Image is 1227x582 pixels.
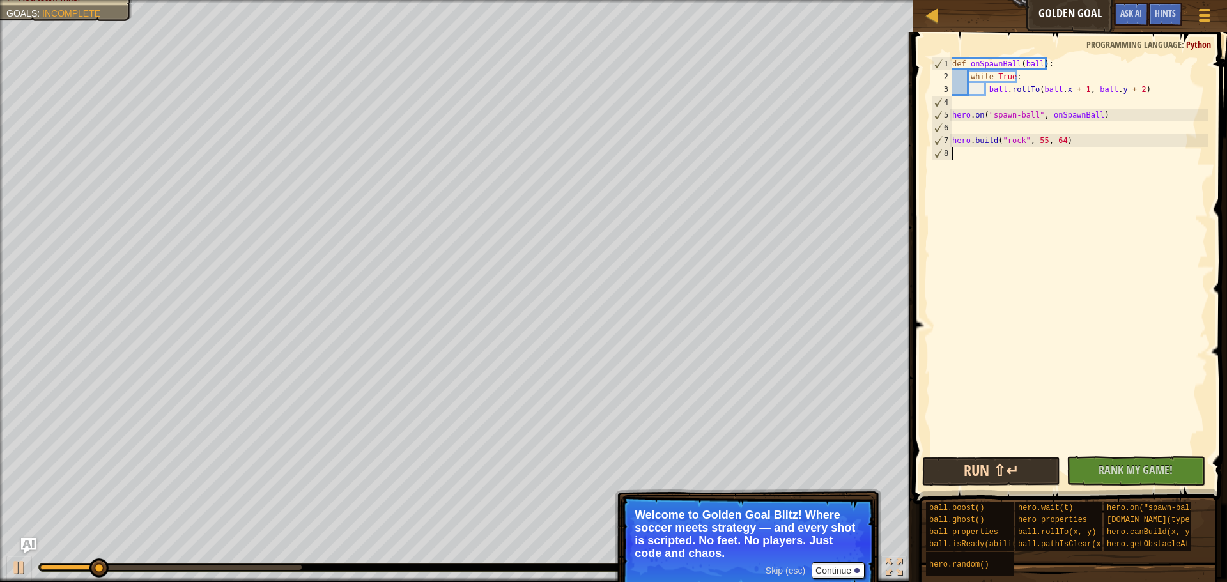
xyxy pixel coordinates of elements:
[1107,503,1217,512] span: hero.on("spawn-ball", f)
[932,147,952,160] div: 8
[1155,7,1176,19] span: Hints
[1099,462,1173,478] span: Rank My Game!
[929,528,998,537] span: ball properties
[812,562,865,579] button: Continue
[932,134,952,147] div: 7
[6,8,37,19] span: Goals
[1114,3,1148,26] button: Ask AI
[1182,38,1186,50] span: :
[929,560,989,569] span: hero.random()
[635,509,861,560] p: Welcome to Golden Goal Blitz! Where soccer meets strategy — and every shot is scripted. No feet. ...
[1018,528,1096,537] span: ball.rollTo(x, y)
[881,556,907,582] button: Toggle fullscreen
[1086,38,1182,50] span: Programming language
[932,109,952,121] div: 5
[1018,516,1087,525] span: hero properties
[929,540,1026,549] span: ball.isReady(ability)
[37,8,42,19] span: :
[766,565,805,576] span: Skip (esc)
[931,83,952,96] div: 3
[1189,3,1221,33] button: Show game menu
[6,556,32,582] button: Ctrl + P: Play
[1107,540,1217,549] span: hero.getObstacleAt(x, y)
[929,516,984,525] span: ball.ghost()
[932,96,952,109] div: 4
[1107,516,1222,525] span: [DOMAIN_NAME](type, x, y)
[932,57,952,70] div: 1
[1120,7,1142,19] span: Ask AI
[1018,503,1073,512] span: hero.wait(t)
[1067,456,1205,486] button: Rank My Game!
[21,538,36,553] button: Ask AI
[1107,528,1194,537] span: hero.canBuild(x, y)
[932,121,952,134] div: 6
[929,503,984,512] span: ball.boost()
[1186,38,1211,50] span: Python
[931,70,952,83] div: 2
[922,457,1060,486] button: Run ⇧↵
[42,8,100,19] span: Incomplete
[1018,540,1119,549] span: ball.pathIsClear(x, y)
